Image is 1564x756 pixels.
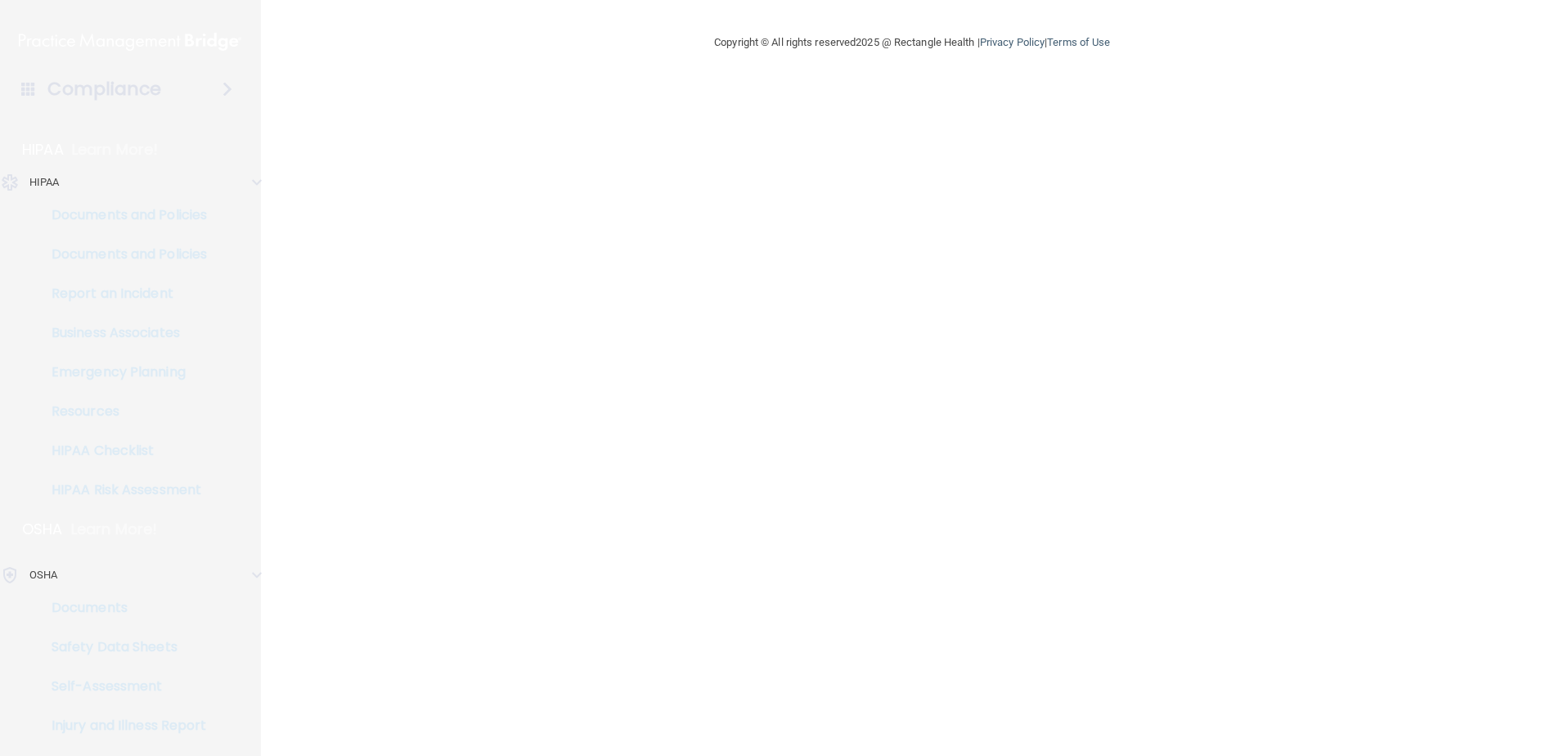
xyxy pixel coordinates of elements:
p: Documents [11,600,234,616]
p: Learn More! [71,520,158,539]
p: Self-Assessment [11,678,234,695]
p: HIPAA Risk Assessment [11,482,234,498]
p: HIPAA Checklist [11,443,234,459]
p: HIPAA [22,140,64,160]
p: Documents and Policies [11,246,234,263]
a: Terms of Use [1047,36,1110,48]
p: Resources [11,403,234,420]
a: Privacy Policy [980,36,1045,48]
p: Emergency Planning [11,364,234,380]
p: HIPAA [29,173,60,192]
p: Learn More! [72,140,159,160]
p: Injury and Illness Report [11,718,234,734]
h4: Compliance [47,78,161,101]
p: Safety Data Sheets [11,639,234,655]
p: Business Associates [11,325,234,341]
p: Report an Incident [11,286,234,302]
div: Copyright © All rights reserved 2025 @ Rectangle Health | | [613,16,1211,69]
p: Documents and Policies [11,207,234,223]
p: OSHA [22,520,63,539]
img: PMB logo [19,25,241,58]
p: OSHA [29,565,57,585]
